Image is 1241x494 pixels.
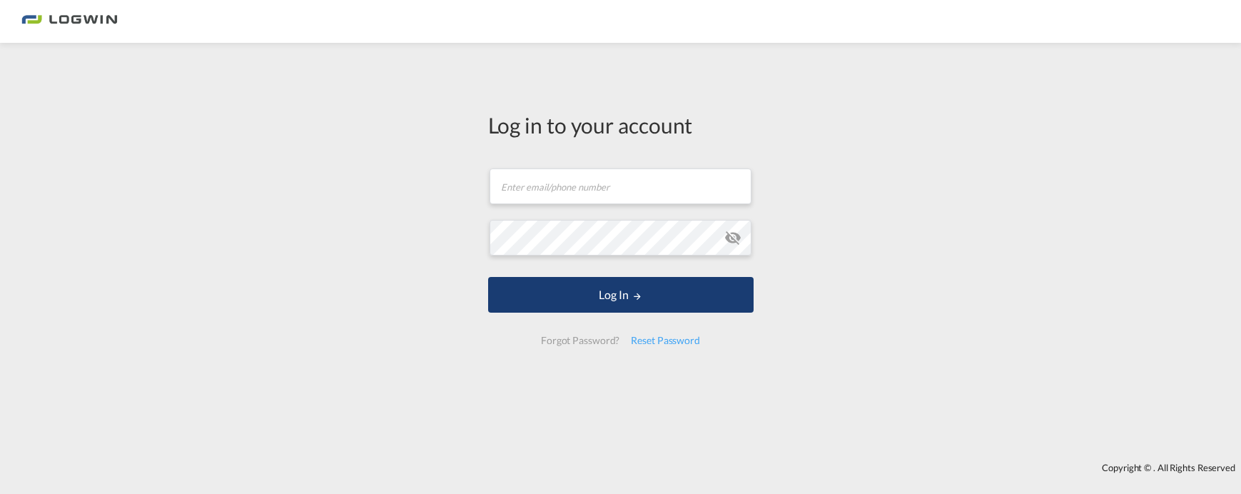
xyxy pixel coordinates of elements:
div: Forgot Password? [535,328,625,353]
input: Enter email/phone number [490,168,751,204]
div: Reset Password [625,328,706,353]
div: Log in to your account [488,110,754,140]
img: bc73a0e0d8c111efacd525e4c8ad7d32.png [21,6,118,38]
button: LOGIN [488,277,754,313]
md-icon: icon-eye-off [724,229,741,246]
